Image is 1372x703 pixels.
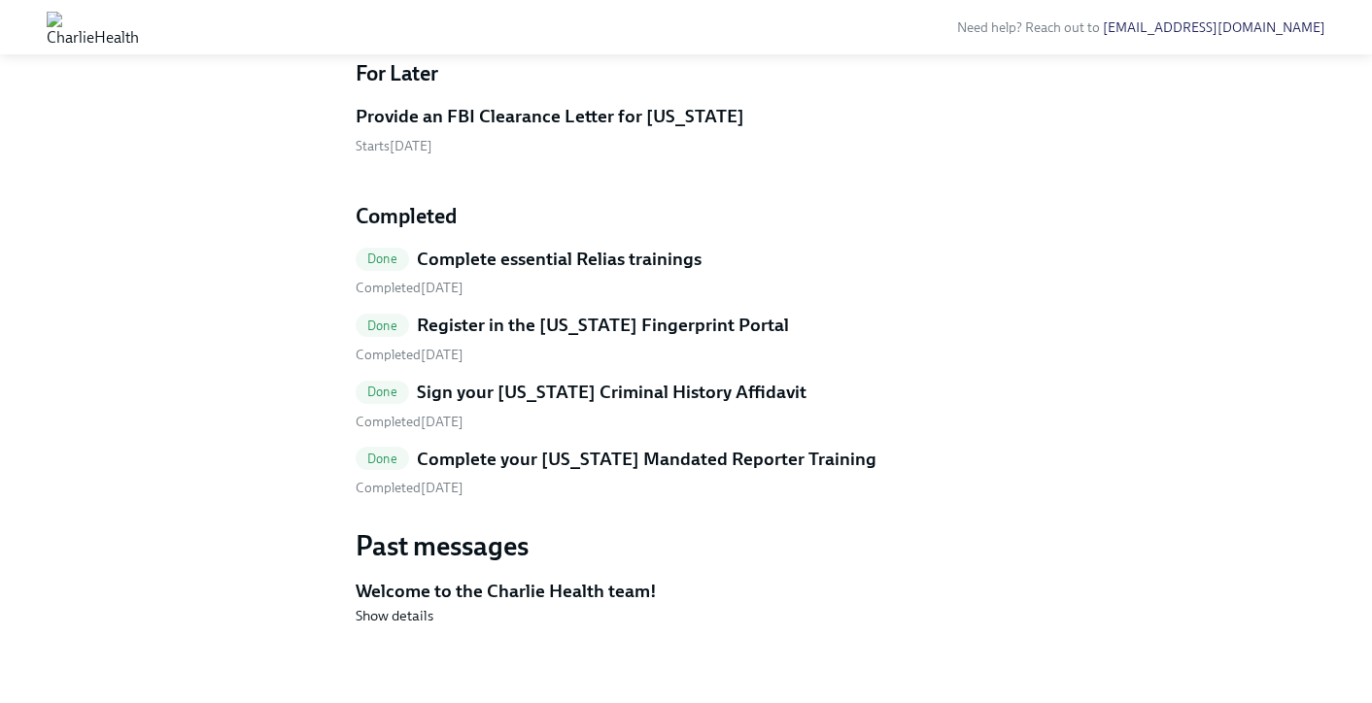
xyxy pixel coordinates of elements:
[356,138,432,154] span: Monday, October 6th 2025, 7:00 am
[356,579,1016,604] h5: Welcome to the Charlie Health team!
[417,380,806,405] h5: Sign your [US_STATE] Criminal History Affidavit
[356,347,463,363] span: Wednesday, October 1st 2025, 11:03 am
[356,104,744,129] h5: Provide an FBI Clearance Letter for [US_STATE]
[417,447,876,472] h5: Complete your [US_STATE] Mandated Reporter Training
[417,247,702,272] h5: Complete essential Relias trainings
[356,480,463,496] span: Wednesday, October 1st 2025, 10:51 am
[356,380,1016,431] a: DoneSign your [US_STATE] Criminal History Affidavit Completed[DATE]
[356,202,1016,231] h4: Completed
[356,251,409,266] span: Done
[356,247,1016,298] a: DoneComplete essential Relias trainings Completed[DATE]
[356,280,463,296] span: Wednesday, October 1st 2025, 10:48 am
[356,606,433,625] button: Show details
[957,19,1325,36] span: Need help? Reach out to
[356,104,1016,155] a: Provide an FBI Clearance Letter for [US_STATE]Starts[DATE]
[356,385,409,399] span: Done
[356,59,1016,88] h4: For Later
[417,313,789,338] h5: Register in the [US_STATE] Fingerprint Portal
[356,528,1016,563] h3: Past messages
[47,12,139,43] img: CharlieHealth
[356,414,463,430] span: Wednesday, October 1st 2025, 10:49 am
[356,452,409,466] span: Done
[356,318,409,333] span: Done
[356,447,1016,498] a: DoneComplete your [US_STATE] Mandated Reporter Training Completed[DATE]
[1103,19,1325,36] a: [EMAIL_ADDRESS][DOMAIN_NAME]
[356,313,1016,364] a: DoneRegister in the [US_STATE] Fingerprint Portal Completed[DATE]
